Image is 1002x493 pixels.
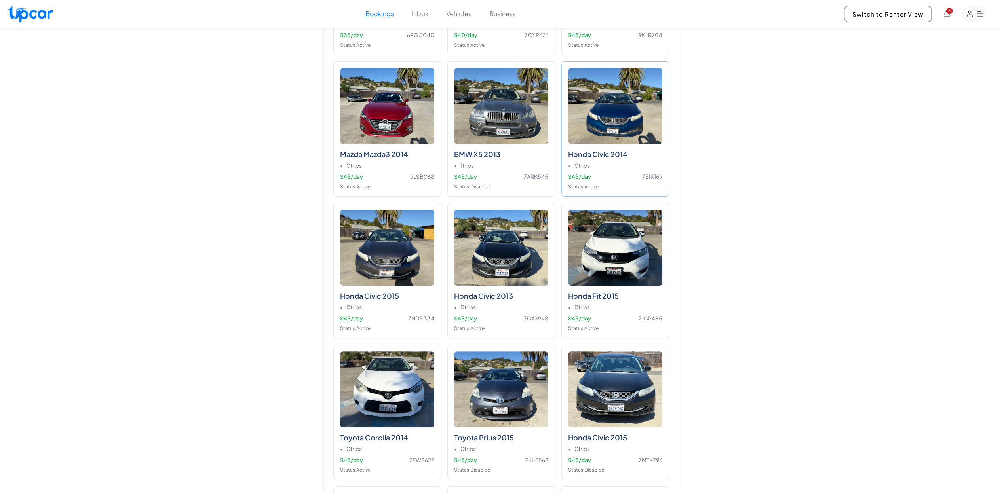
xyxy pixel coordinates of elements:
[574,445,590,453] span: 0 trips
[568,351,662,427] img: Honda Civic 2015
[568,303,571,311] span: •
[340,42,434,48] div: Status: Active
[346,445,362,453] span: 0 trips
[568,290,662,301] h3: Honda Fit 2015
[525,31,548,39] span: 7CYP676
[407,31,434,39] span: 6RGC040
[568,173,591,180] span: $ 45 /day
[340,445,343,453] span: •
[460,161,474,169] span: 1 trips
[408,314,434,322] span: 7NDE 334
[340,456,363,464] span: $ 45 /day
[568,432,662,443] h3: Honda Civic 2015
[568,325,662,332] div: Status: Active
[340,149,434,160] h3: Mazda Mazda3 2014
[340,184,434,190] div: Status: Active
[8,6,53,23] img: Upcar Logo
[454,149,548,160] h3: BMW X5 2013
[454,210,548,286] img: Honda Civic 2013
[568,68,662,144] img: Honda Civic 2014
[340,303,343,311] span: •
[568,445,571,453] span: •
[946,8,953,14] span: You have new notifications
[454,314,477,322] span: $ 45 /day
[568,456,591,464] span: $ 45 /day
[410,173,434,180] span: 9LSB068
[454,456,477,464] span: $ 45 /day
[568,42,662,48] div: Status: Active
[340,161,343,169] span: •
[524,173,548,180] span: 7ARK545
[568,314,591,322] span: $ 45 /day
[454,290,548,301] h3: Honda Civic 2013
[574,303,590,311] span: 0 trips
[365,9,394,19] button: Bookings
[340,68,434,144] img: Mazda Mazda3 2014
[642,173,662,180] span: 7EIK169
[340,173,363,180] span: $ 45 /day
[454,445,457,453] span: •
[568,31,591,39] span: $ 45 /day
[346,161,362,169] span: 0 trips
[489,9,516,19] button: Business
[460,303,476,311] span: 0 trips
[568,161,571,169] span: •
[340,210,434,286] img: Honda Civic 2015
[340,351,434,427] img: Toyota Corolla 2014
[454,184,548,190] div: Status: Disabled
[568,184,662,190] div: Status: Active
[340,31,363,39] span: $ 35 /day
[524,314,548,322] span: 7CAX948
[340,467,434,473] div: Status: Active
[340,314,363,322] span: $ 45 /day
[454,325,548,332] div: Status: Active
[409,456,434,464] span: 7FWS627
[639,456,662,464] span: 7MTK796
[568,210,662,286] img: Honda Fit 2015
[574,161,590,169] span: 0 trips
[454,68,548,144] img: BMW X5 2013
[340,290,434,301] h3: Honda Civic 2015
[460,445,476,453] span: 0 trips
[639,314,662,322] span: 7JCP485
[454,42,548,48] div: Status: Active
[454,351,548,427] img: Toyota Prius 2015
[454,303,457,311] span: •
[844,6,932,22] button: Switch to Renter View
[454,467,548,473] div: Status: Disabled
[525,456,548,464] span: 7KHT562
[340,432,434,443] h3: Toyota Corolla 2014
[454,432,548,443] h3: Toyota Prius 2015
[454,31,477,39] span: $ 40 /day
[346,303,362,311] span: 0 trips
[454,161,457,169] span: •
[446,9,472,19] button: Vehicles
[412,9,428,19] button: Inbox
[454,173,477,180] span: $ 45 /day
[639,31,662,39] span: 9KLR708
[340,325,434,332] div: Status: Active
[568,149,662,160] h3: Honda Civic 2014
[568,467,662,473] div: Status: Disabled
